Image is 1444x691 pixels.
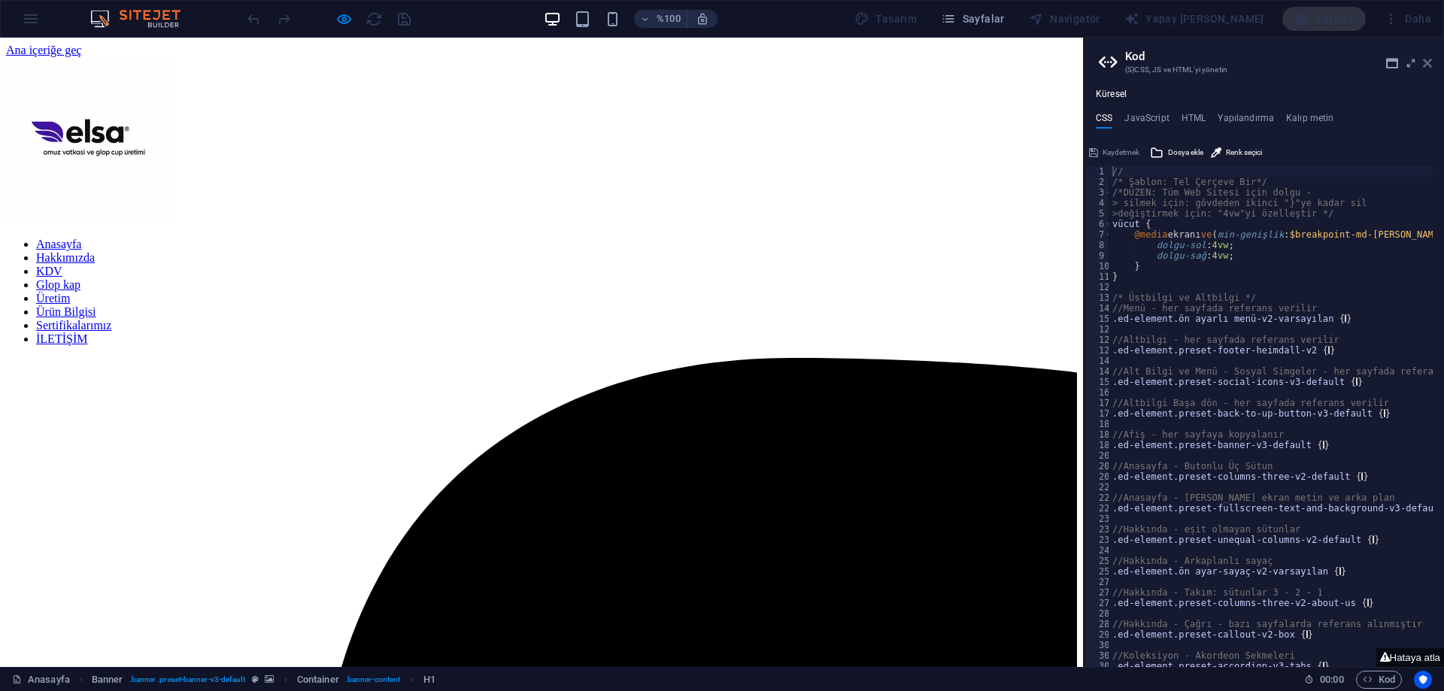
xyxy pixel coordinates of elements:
[1099,398,1115,408] font: 170
[12,671,70,689] a: Seçimi iptal etmek için tıklayın. Sayfaları açmak için çift tıklayın.
[1209,144,1264,162] button: Renk seçici
[345,671,400,689] span: . banner-content
[1099,250,1104,261] font: 9
[1099,282,1110,292] font: 12
[1168,148,1203,156] font: Dosya ekle
[92,671,436,689] nav: ekmek kırıntısı
[1099,440,1115,450] font: 188
[92,671,123,689] span: Click to select. Double-click to edit
[36,295,87,308] a: İLETİŞİM
[36,241,80,253] a: Glop kap
[657,13,680,24] font: %100
[1099,356,1115,366] font: 148
[1099,461,1115,471] font: 207
[1384,411,1400,421] font: ...
[1357,379,1373,389] font: ...
[1099,514,1115,524] font: 233
[36,281,111,294] a: Sertifikalarımız
[36,268,96,280] a: Ürün Bilgisi
[6,6,81,19] a: Ana içeriğe geç
[1099,303,1110,314] font: 14
[848,7,923,31] div: Tasarım (Ctrl+Alt+Y)
[1323,442,1339,453] font: ...
[1099,345,1115,356] font: 123
[1099,566,1115,577] font: 251
[1125,65,1227,74] font: (S)CSS, JS ve HTML'yi yönetin
[1099,535,1115,545] font: 235
[1320,674,1330,685] font: 00
[1182,113,1206,123] font: HTML
[1099,545,1115,556] font: 249
[1099,587,1115,598] font: 272
[1099,219,1104,229] font: 6
[1099,471,1115,482] font: 208
[1099,229,1104,240] font: 7
[1099,335,1115,345] font: 122
[1099,292,1110,303] font: 13
[36,214,95,226] a: Hakkımızda
[129,671,246,689] span: . banner .preset-banner-v3-default
[28,674,70,685] font: Anasayfa
[36,227,62,240] a: KDV
[1226,148,1262,156] font: Renk seçici
[1099,608,1115,619] font: 288
[1376,648,1444,667] button: Hataya atla
[696,12,709,26] i: Yeniden boyutlandırma sırasında seçilen cihaza uyacak şekilde yakınlaştırma seviyesi otomatik ola...
[1096,89,1127,99] font: Küresel
[1362,474,1379,484] font: ...
[36,254,70,267] a: Üretim
[1099,177,1104,187] font: 2
[1330,674,1333,685] font: :
[1099,598,1115,608] font: 273
[1099,450,1115,461] font: 206
[1099,419,1115,429] font: 186
[1125,50,1145,63] font: Kod
[1099,208,1104,219] font: 5
[1345,316,1362,326] font: ...
[1099,577,1115,587] font: 271
[1099,240,1104,250] font: 8
[1099,271,1110,282] font: 11
[1356,671,1402,689] button: Kod
[1099,198,1104,208] font: 4
[1099,503,1115,514] font: 225
[1099,187,1104,198] font: 3
[1099,429,1115,440] font: 187
[265,675,274,683] i: This element contains a background
[1099,166,1104,177] font: 1
[1099,408,1115,419] font: 171
[1099,366,1115,377] font: 149
[1333,674,1343,685] font: 00
[86,10,199,28] img: Editör Logosu
[6,20,171,185] img: elsalogoglopvatka-WUMNyIwU-2CfWZVDfYgYPg.webp
[1379,674,1395,685] font: Kod
[297,671,339,689] span: Click to select. Double-click to edit
[1096,113,1112,123] font: CSS
[1286,113,1334,123] font: Kalıp metin
[1329,347,1345,358] font: ...
[1099,661,1115,671] font: 305
[1124,113,1169,123] font: JavaScript
[1306,632,1323,642] font: ...
[634,10,687,28] button: %100
[1390,652,1440,663] font: Hataya atla
[252,675,259,683] i: This element is a customizable preset
[36,200,81,213] a: Anasayfa
[1099,524,1115,535] font: 234
[1323,663,1339,674] font: ...
[1099,482,1115,492] font: 223
[1218,113,1274,123] font: Yapılandırma
[963,13,1005,25] font: Sayfalar
[935,7,1011,31] button: Sayfalar
[1099,650,1115,661] font: 304
[1414,671,1432,689] button: Kullanıcı merkezli
[423,671,435,689] span: Click to select. Double-click to edit
[1099,492,1115,503] font: 224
